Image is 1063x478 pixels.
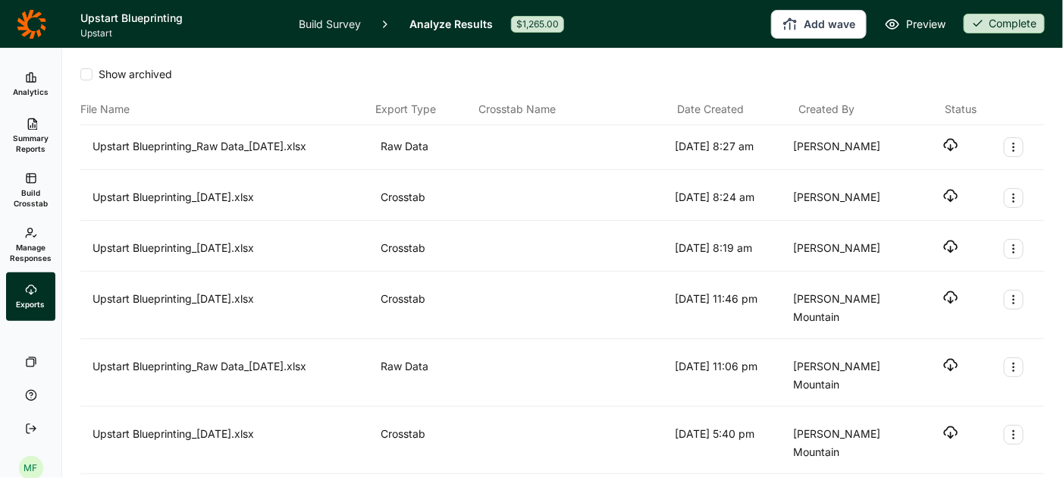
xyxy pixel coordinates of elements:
[675,188,788,208] div: [DATE] 8:24 am
[6,60,55,108] a: Analytics
[943,188,958,203] button: Download file
[943,290,958,305] button: Download file
[381,290,475,326] div: Crosstab
[381,188,475,208] div: Crosstab
[381,357,475,394] div: Raw Data
[943,425,958,440] button: Download file
[17,299,45,310] span: Exports
[964,14,1045,35] button: Complete
[376,100,472,118] div: Export Type
[12,187,49,209] span: Build Crosstab
[10,242,52,263] span: Manage Responses
[943,357,958,373] button: Download file
[511,16,564,33] div: $1,265.00
[93,67,172,82] span: Show archived
[945,100,977,118] div: Status
[675,425,788,461] div: [DATE] 5:40 pm
[93,188,375,208] div: Upstart Blueprinting_[DATE].xlsx
[771,10,867,39] button: Add wave
[93,290,375,326] div: Upstart Blueprinting_[DATE].xlsx
[6,163,55,218] a: Build Crosstab
[6,108,55,163] a: Summary Reports
[6,272,55,321] a: Exports
[1004,425,1024,445] button: Export Actions
[1004,290,1024,310] button: Export Actions
[794,425,907,461] div: [PERSON_NAME] Mountain
[943,239,958,254] button: Download file
[1004,188,1024,208] button: Export Actions
[675,357,788,394] div: [DATE] 11:06 pm
[93,239,375,259] div: Upstart Blueprinting_[DATE].xlsx
[675,290,788,326] div: [DATE] 11:46 pm
[964,14,1045,33] div: Complete
[794,137,907,157] div: [PERSON_NAME]
[677,100,793,118] div: Date Created
[885,15,945,33] a: Preview
[93,357,375,394] div: Upstart Blueprinting_Raw Data_[DATE].xlsx
[1004,137,1024,157] button: Export Actions
[943,137,958,153] button: Download file
[13,86,49,97] span: Analytics
[93,137,375,157] div: Upstart Blueprinting_Raw Data_[DATE].xlsx
[794,239,907,259] div: [PERSON_NAME]
[478,100,671,118] div: Crosstab Name
[1004,357,1024,377] button: Export Actions
[12,133,49,154] span: Summary Reports
[381,425,475,461] div: Crosstab
[799,100,915,118] div: Created By
[381,137,475,157] div: Raw Data
[80,27,281,39] span: Upstart
[906,15,945,33] span: Preview
[93,425,375,461] div: Upstart Blueprinting_[DATE].xlsx
[794,290,907,326] div: [PERSON_NAME] Mountain
[1004,239,1024,259] button: Export Actions
[794,357,907,394] div: [PERSON_NAME] Mountain
[80,9,281,27] h1: Upstart Blueprinting
[675,239,788,259] div: [DATE] 8:19 am
[675,137,788,157] div: [DATE] 8:27 am
[6,218,55,272] a: Manage Responses
[381,239,475,259] div: Crosstab
[80,100,370,118] div: File Name
[794,188,907,208] div: [PERSON_NAME]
